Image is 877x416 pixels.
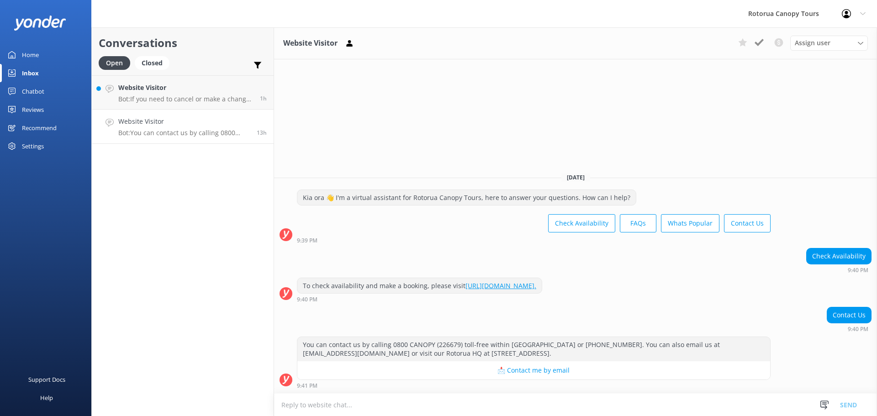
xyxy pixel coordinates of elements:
h4: Website Visitor [118,83,253,93]
div: Chatbot [22,82,44,100]
button: 📩 Contact me by email [297,361,770,379]
div: Contact Us [827,307,871,323]
div: Assign User [790,36,868,50]
div: Check Availability [807,248,871,264]
div: Sep 21 2025 09:40pm (UTC +12:00) Pacific/Auckland [297,296,542,302]
a: Open [99,58,135,68]
div: Inbox [22,64,39,82]
h4: Website Visitor [118,116,250,126]
div: Sep 21 2025 09:40pm (UTC +12:00) Pacific/Auckland [806,267,872,273]
button: Contact Us [724,214,771,232]
span: [DATE] [561,174,590,181]
h2: Conversations [99,34,267,52]
p: Bot: You can contact us by calling 0800 CANOPY (226679) toll-free within [GEOGRAPHIC_DATA] or [PH... [118,129,250,137]
div: You can contact us by calling 0800 CANOPY (226679) toll-free within [GEOGRAPHIC_DATA] or [PHONE_N... [297,337,770,361]
div: Help [40,389,53,407]
div: Sep 21 2025 09:40pm (UTC +12:00) Pacific/Auckland [827,326,872,332]
button: Check Availability [548,214,615,232]
div: Sep 21 2025 09:39pm (UTC +12:00) Pacific/Auckland [297,237,771,243]
strong: 9:41 PM [297,383,317,389]
strong: 9:40 PM [848,268,868,273]
div: Sep 21 2025 09:41pm (UTC +12:00) Pacific/Auckland [297,382,771,389]
div: Open [99,56,130,70]
strong: 9:40 PM [297,297,317,302]
div: Recommend [22,119,57,137]
img: yonder-white-logo.png [14,16,66,31]
div: Kia ora 👋 I'm a virtual assistant for Rotorua Canopy Tours, here to answer your questions. How ca... [297,190,636,205]
a: Website VisitorBot:If you need to cancel or make a change to your booking, please email [EMAIL_AD... [92,75,274,110]
p: Bot: If you need to cancel or make a change to your booking, please email [EMAIL_ADDRESS][DOMAIN_... [118,95,253,103]
a: [URL][DOMAIN_NAME]. [465,281,536,290]
strong: 9:39 PM [297,238,317,243]
div: Support Docs [28,370,65,389]
strong: 9:40 PM [848,326,868,332]
span: Sep 21 2025 09:40pm (UTC +12:00) Pacific/Auckland [257,129,267,137]
div: Home [22,46,39,64]
span: Assign user [795,38,830,48]
span: Sep 22 2025 08:51am (UTC +12:00) Pacific/Auckland [260,95,267,102]
div: Settings [22,137,44,155]
button: Whats Popular [661,214,719,232]
h3: Website Visitor [283,37,338,49]
a: Closed [135,58,174,68]
a: Website VisitorBot:You can contact us by calling 0800 CANOPY (226679) toll-free within [GEOGRAPHI... [92,110,274,144]
div: To check availability and make a booking, please visit [297,278,542,294]
button: FAQs [620,214,656,232]
div: Reviews [22,100,44,119]
div: Closed [135,56,169,70]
